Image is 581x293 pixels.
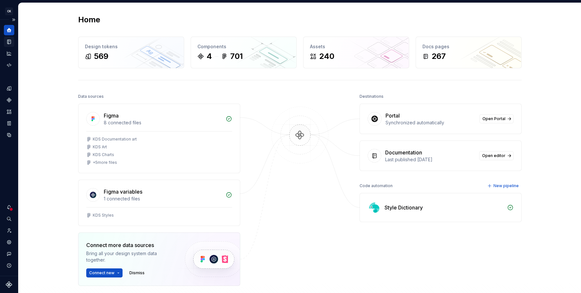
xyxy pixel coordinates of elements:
div: Portal [385,112,400,119]
a: Data sources [4,130,14,140]
div: Documentation [385,149,422,156]
button: CK [1,4,17,18]
div: Design tokens [85,43,177,50]
button: Notifications [4,202,14,212]
div: Style Dictionary [385,204,423,211]
a: Components4701 [191,37,297,68]
div: Figma variables [104,188,142,196]
div: Assets [310,43,402,50]
a: Components [4,95,14,105]
div: Destinations [360,92,384,101]
a: Figma8 connected filesKDS Documentation artKDS ArtKDS Charts+5more files [78,104,240,173]
a: Code automation [4,60,14,70]
button: Expand sidebar [9,15,18,24]
span: New pipeline [493,183,519,188]
div: Synchronized automatically [385,119,476,126]
div: Bring all your design system data together. [86,250,174,263]
a: Design tokens569 [78,37,184,68]
div: Code automation [360,181,393,190]
button: Connect new [86,268,123,277]
div: KDS Charts [93,152,114,157]
div: KDS Art [93,144,107,150]
div: Figma [104,112,119,119]
div: 701 [230,51,243,62]
a: Invite team [4,225,14,236]
div: KDS Documentation art [93,137,137,142]
a: Documentation [4,37,14,47]
button: Contact support [4,249,14,259]
div: 267 [432,51,446,62]
button: Dismiss [126,268,148,277]
a: Design tokens [4,83,14,94]
a: Storybook stories [4,118,14,129]
a: Figma variables1 connected filesKDS Styles [78,180,240,226]
div: CK [5,7,13,15]
div: Last published [DATE] [385,156,475,163]
a: Docs pages267 [416,37,522,68]
div: 569 [94,51,108,62]
div: Components [197,43,290,50]
div: KDS Styles [93,213,114,218]
a: Analytics [4,48,14,59]
h2: Home [78,15,100,25]
div: 240 [319,51,334,62]
div: 4 [207,51,212,62]
div: 8 connected files [104,119,222,126]
div: Connect more data sources [86,241,174,249]
span: Open editor [482,153,505,158]
a: Home [4,25,14,35]
button: Search ⌘K [4,214,14,224]
span: Connect new [89,270,114,276]
a: Open editor [479,151,514,160]
span: Open Portal [482,116,505,121]
a: Open Portal [480,114,514,123]
svg: Supernova Logo [6,281,12,288]
div: 1 connected files [104,196,222,202]
span: Dismiss [129,270,145,276]
div: Data sources [78,92,104,101]
a: Assets240 [303,37,409,68]
div: Docs pages [422,43,515,50]
button: New pipeline [485,181,522,190]
a: Settings [4,237,14,247]
div: + 5 more files [93,160,117,165]
a: Assets [4,107,14,117]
